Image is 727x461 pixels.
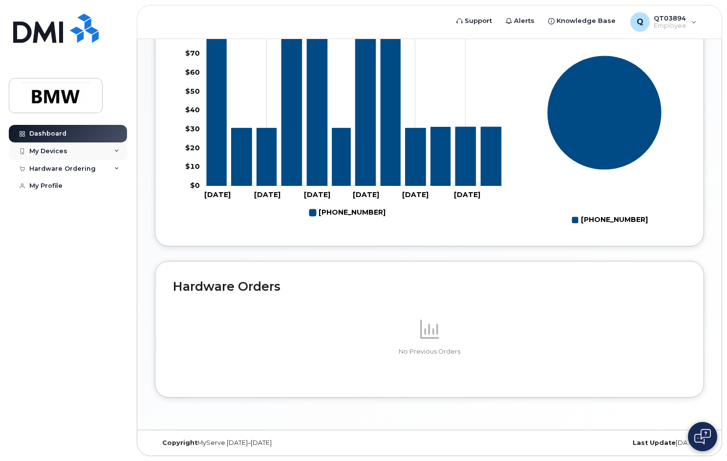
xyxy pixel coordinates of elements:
tspan: $10 [185,162,200,171]
tspan: $40 [185,106,200,115]
div: QT03894 [623,12,704,32]
span: Employee [654,22,686,30]
g: Chart [547,56,662,229]
tspan: $80 [185,30,200,39]
tspan: [DATE] [204,190,231,199]
g: Series [547,56,662,170]
g: Chart [185,11,504,221]
tspan: $20 [185,143,200,152]
span: Support [465,16,492,26]
g: Legend [572,212,648,228]
g: 864-386-5234 [207,20,501,186]
g: Legend [309,204,385,221]
tspan: $0 [190,181,200,190]
p: No Previous Orders [173,347,686,356]
span: Alerts [514,16,535,26]
h2: Hardware Orders [173,279,686,294]
a: Alerts [499,11,541,31]
tspan: [DATE] [402,190,428,199]
strong: Copyright [162,439,197,446]
tspan: [DATE] [454,190,480,199]
tspan: [DATE] [304,190,330,199]
img: Open chat [694,429,711,444]
span: Q [637,16,643,28]
span: QT03894 [654,14,686,22]
tspan: $60 [185,68,200,77]
span: Knowledge Base [556,16,616,26]
div: MyServe [DATE]–[DATE] [155,439,338,447]
a: Support [449,11,499,31]
tspan: $50 [185,87,200,96]
tspan: $30 [185,124,200,133]
strong: Last Update [633,439,676,446]
tspan: [DATE] [353,190,379,199]
div: [DATE] [521,439,704,447]
tspan: $70 [185,49,200,58]
a: Knowledge Base [541,11,622,31]
tspan: [DATE] [254,190,280,199]
g: 864-386-5234 [309,204,385,221]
